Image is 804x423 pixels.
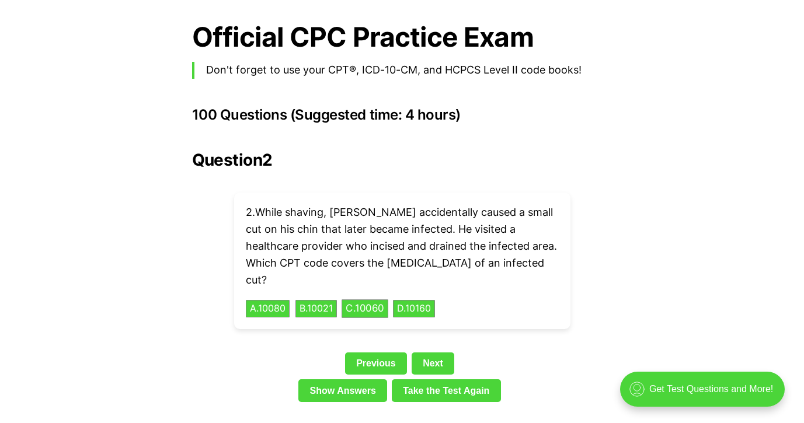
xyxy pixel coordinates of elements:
[298,379,387,401] a: Show Answers
[192,62,612,79] blockquote: Don't forget to use your CPT®, ICD-10-CM, and HCPCS Level II code books!
[412,352,454,375] a: Next
[345,352,407,375] a: Previous
[192,151,612,169] h2: Question 2
[295,300,337,317] button: B.10021
[610,366,804,423] iframe: portal-trigger
[246,204,559,288] p: 2 . While shaving, [PERSON_NAME] accidentally caused a small cut on his chin that later became in...
[192,107,612,123] h3: 100 Questions (Suggested time: 4 hours)
[342,300,388,318] button: C.10060
[393,300,435,317] button: D.10160
[392,379,501,401] a: Take the Test Again
[192,22,612,53] h1: Official CPC Practice Exam
[246,300,290,317] button: A.10080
